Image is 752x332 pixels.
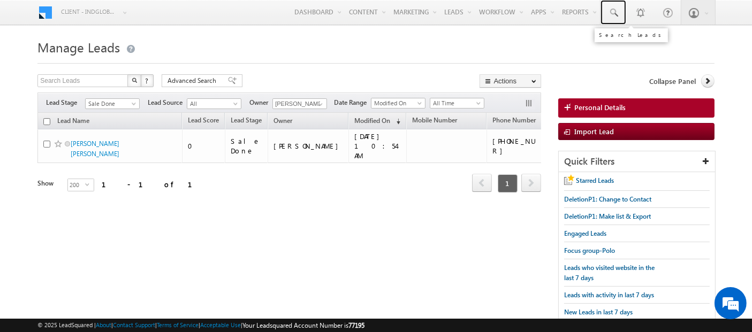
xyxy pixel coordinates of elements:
[564,264,655,282] span: Leads who visited website in the last 7 days
[85,182,94,187] span: select
[231,136,263,156] div: Sale Done
[187,99,238,109] span: All
[430,98,484,109] a: All Time
[46,98,85,107] span: Lead Stage
[348,321,364,329] span: 77195
[371,98,422,108] span: Modified On
[145,76,150,85] span: ?
[472,175,492,192] a: prev
[498,174,518,192] span: 1
[564,229,606,237] span: Engaged Leads
[487,114,541,128] a: Phone Number
[349,114,406,128] a: Modified On (sorted descending)
[371,98,426,109] a: Modified On
[200,321,241,328] a: Acceptable Use
[85,98,140,109] a: Sale Done
[132,78,137,83] img: Search
[68,179,85,191] span: 200
[354,132,401,160] div: [DATE] 10:54 AM
[492,116,536,124] span: Phone Number
[187,98,241,109] a: All
[37,179,59,188] div: Show
[188,141,220,151] div: 0
[564,291,654,299] span: Leads with activity in last 7 days
[274,141,344,151] div: [PERSON_NAME]
[274,117,292,125] span: Owner
[564,195,651,203] span: DeletionP1: Change to Contact
[392,117,400,126] span: (sorted descending)
[564,246,615,254] span: Focus group-Polo
[492,136,562,156] div: [PHONE_NUMBER]
[96,321,111,328] a: About
[430,98,481,108] span: All Time
[242,321,364,329] span: Your Leadsquared Account Number is
[649,76,696,86] span: Collapse Panel
[225,114,267,128] a: Lead Stage
[334,98,371,107] span: Date Range
[61,6,117,17] span: Client - indglobal2 (77195)
[521,175,541,192] a: next
[574,103,626,112] span: Personal Details
[558,98,715,118] a: Personal Details
[86,99,136,109] span: Sale Done
[521,174,541,192] span: next
[564,308,633,316] span: New Leads in last 7 days
[480,74,541,88] button: Actions
[559,151,715,172] div: Quick Filters
[148,98,187,107] span: Lead Source
[43,118,50,125] input: Check all records
[574,127,614,136] span: Import Lead
[313,99,326,110] a: Show All Items
[168,76,219,86] span: Advanced Search
[576,176,614,184] span: Starred Leads
[564,212,651,220] span: DeletionP1: Make list & Export
[412,116,457,124] span: Mobile Number
[141,74,154,87] button: ?
[231,116,262,124] span: Lead Stage
[183,114,224,128] a: Lead Score
[188,116,219,124] span: Lead Score
[52,115,95,129] a: Lead Name
[37,320,364,330] span: © 2025 LeadSquared | | | | |
[354,117,390,125] span: Modified On
[37,38,120,56] span: Manage Leads
[272,98,327,109] input: Type to Search
[249,98,272,107] span: Owner
[71,140,119,158] a: [PERSON_NAME] [PERSON_NAME]
[102,178,205,190] div: 1 - 1 of 1
[407,114,462,128] a: Mobile Number
[113,321,155,328] a: Contact Support
[157,321,199,328] a: Terms of Service
[599,32,664,38] div: Search Leads
[472,174,492,192] span: prev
